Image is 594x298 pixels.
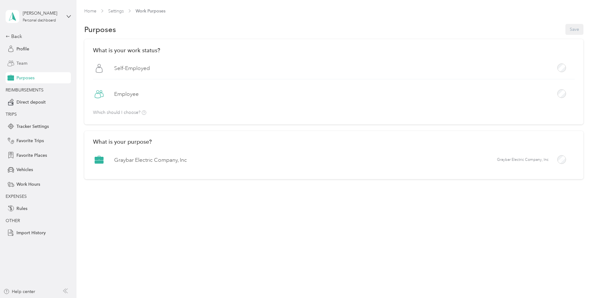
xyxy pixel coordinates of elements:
[114,156,187,164] label: Graybar Electric Company, Inc
[497,157,549,163] span: Graybar Electric Company, Inc
[114,90,139,98] label: Employee
[6,33,68,40] div: Back
[6,194,27,199] span: EXPENSES
[16,46,29,52] span: Profile
[6,218,20,223] span: OTHER
[559,263,594,298] iframe: Everlance-gr Chat Button Frame
[93,138,575,145] h2: What is your purpose?
[16,152,47,159] span: Favorite Places
[16,123,49,130] span: Tracker Settings
[3,288,35,295] button: Help center
[84,26,116,33] h1: Purposes
[114,64,150,72] label: Self-Employed
[93,47,575,54] h2: What is your work status?
[108,8,124,14] a: Settings
[16,75,35,81] span: Purposes
[16,60,27,67] span: Team
[16,181,40,188] span: Work Hours
[16,166,33,173] span: Vehicles
[6,87,44,93] span: REIMBURSEMENTS
[16,137,44,144] span: Favorite Trips
[84,8,96,14] a: Home
[6,112,17,117] span: TRIPS
[16,205,27,212] span: Rules
[136,8,165,14] span: Work Purposes
[23,19,56,22] div: Personal dashboard
[16,230,46,236] span: Import History
[93,110,146,115] p: Which should I choose?
[16,99,46,105] span: Direct deposit
[23,10,62,16] div: [PERSON_NAME]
